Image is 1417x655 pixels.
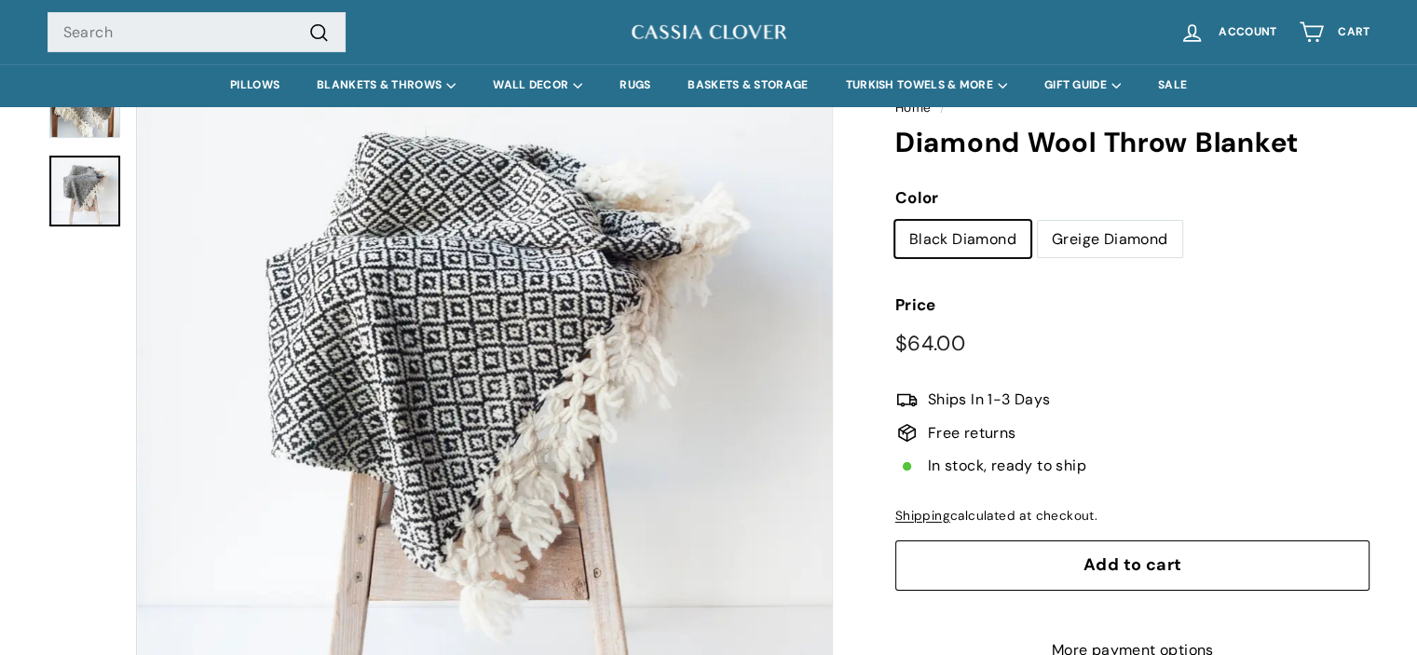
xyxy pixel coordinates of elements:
[1338,26,1369,38] span: Cart
[211,64,298,106] a: PILLOWS
[1038,221,1182,258] label: Greige Diamond
[935,100,949,116] span: /
[1288,5,1381,60] a: Cart
[895,508,950,524] a: Shipping
[895,540,1370,591] button: Add to cart
[895,185,1370,211] label: Color
[1026,64,1139,106] summary: GIFT GUIDE
[928,421,1016,445] span: Free returns
[895,128,1370,158] h1: Diamond Wool Throw Blanket
[928,388,1051,412] span: Ships In 1-3 Days
[895,330,965,357] span: $64.00
[895,221,1030,258] label: Black Diamond
[49,156,120,226] a: Diamond Wool Throw Blanket
[474,64,601,106] summary: WALL DECOR
[928,454,1086,478] span: In stock, ready to ship
[298,64,474,106] summary: BLANKETS & THROWS
[48,12,346,53] input: Search
[827,64,1026,106] summary: TURKISH TOWELS & MORE
[895,506,1370,526] div: calculated at checkout.
[895,100,932,116] a: Home
[601,64,669,106] a: RUGS
[1139,64,1206,106] a: SALE
[895,293,1370,318] label: Price
[1168,5,1288,60] a: Account
[10,64,1408,106] div: Primary
[895,98,1370,118] nav: breadcrumbs
[1219,26,1276,38] span: Account
[1083,553,1182,576] span: Add to cart
[669,64,826,106] a: BASKETS & STORAGE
